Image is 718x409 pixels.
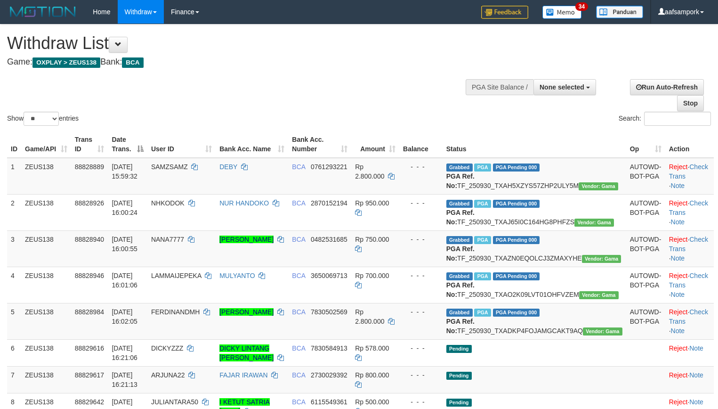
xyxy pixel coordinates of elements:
[21,158,71,195] td: ZEUS138
[292,371,305,379] span: BCA
[665,366,714,393] td: ·
[582,255,621,263] span: Vendor URL: https://trx31.1velocity.biz
[311,398,347,406] span: Copy 6115549361 to clipboard
[355,308,384,325] span: Rp 2.800.000
[671,291,685,298] a: Note
[355,371,389,379] span: Rp 800.000
[403,235,439,244] div: - - -
[112,344,137,361] span: [DATE] 16:21:06
[21,366,71,393] td: ZEUS138
[151,308,200,316] span: FERDINANDMH
[7,303,21,339] td: 5
[75,308,104,316] span: 88828984
[292,163,305,171] span: BCA
[669,398,688,406] a: Reject
[7,112,79,126] label: Show entries
[112,371,137,388] span: [DATE] 16:21:13
[493,309,540,317] span: PGA Pending
[151,163,188,171] span: SAMZSAMZ
[311,236,347,243] span: Copy 0482531685 to clipboard
[219,272,255,279] a: MULYANTO
[21,194,71,230] td: ZEUS138
[219,308,274,316] a: [PERSON_NAME]
[292,272,305,279] span: BCA
[446,399,472,407] span: Pending
[669,199,708,216] a: Check Trans
[292,344,305,352] span: BCA
[474,164,491,172] span: Marked by aafsolysreylen
[403,307,439,317] div: - - -
[311,199,347,207] span: Copy 2870152194 to clipboard
[575,2,588,11] span: 34
[446,164,473,172] span: Grabbed
[7,131,21,158] th: ID
[689,371,703,379] a: Note
[355,398,389,406] span: Rp 500.000
[619,112,711,126] label: Search:
[219,344,274,361] a: DICKY LINTANG [PERSON_NAME]
[579,291,619,299] span: Vendor URL: https://trx31.1velocity.biz
[112,199,137,216] span: [DATE] 16:00:24
[151,398,198,406] span: JULIANTARA50
[671,254,685,262] a: Note
[626,194,665,230] td: AUTOWD-BOT-PGA
[474,200,491,208] span: Marked by aafsolysreylen
[669,308,708,325] a: Check Trans
[665,194,714,230] td: · ·
[216,131,288,158] th: Bank Acc. Name: activate to sort column ascending
[7,339,21,366] td: 6
[403,271,439,280] div: - - -
[311,344,347,352] span: Copy 7830584913 to clipboard
[665,339,714,366] td: ·
[21,267,71,303] td: ZEUS138
[7,230,21,267] td: 3
[112,236,137,253] span: [DATE] 16:00:55
[75,272,104,279] span: 88828946
[446,345,472,353] span: Pending
[292,398,305,406] span: BCA
[7,5,79,19] img: MOTION_logo.png
[311,371,347,379] span: Copy 2730029392 to clipboard
[493,200,540,208] span: PGA Pending
[403,370,439,380] div: - - -
[446,309,473,317] span: Grabbed
[446,245,475,262] b: PGA Ref. No:
[355,163,384,180] span: Rp 2.800.000
[579,182,618,190] span: Vendor URL: https://trx31.1velocity.biz
[151,344,183,352] span: DICKYZZZ
[446,236,473,244] span: Grabbed
[21,230,71,267] td: ZEUS138
[351,131,399,158] th: Amount: activate to sort column ascending
[671,327,685,335] a: Note
[446,172,475,189] b: PGA Ref. No:
[75,371,104,379] span: 88829617
[665,230,714,267] td: · ·
[403,344,439,353] div: - - -
[669,272,708,289] a: Check Trans
[669,272,688,279] a: Reject
[355,199,389,207] span: Rp 950.000
[311,163,347,171] span: Copy 0761293221 to clipboard
[446,281,475,298] b: PGA Ref. No:
[21,303,71,339] td: ZEUS138
[122,57,143,68] span: BCA
[292,236,305,243] span: BCA
[474,309,491,317] span: Marked by aafsolysreylen
[669,344,688,352] a: Reject
[540,83,584,91] span: None selected
[7,267,21,303] td: 4
[596,6,643,18] img: panduan.png
[626,131,665,158] th: Op: activate to sort column ascending
[493,236,540,244] span: PGA Pending
[443,230,626,267] td: TF_250930_TXAZN0EQOLCJ3ZMAXYHE
[665,158,714,195] td: · ·
[7,194,21,230] td: 2
[665,303,714,339] td: · ·
[219,199,269,207] a: NUR HANDOKO
[474,272,491,280] span: Marked by aafsolysreylen
[292,199,305,207] span: BCA
[112,308,137,325] span: [DATE] 16:02:05
[665,267,714,303] td: · ·
[32,57,100,68] span: OXPLAY > ZEUS138
[288,131,351,158] th: Bank Acc. Number: activate to sort column ascending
